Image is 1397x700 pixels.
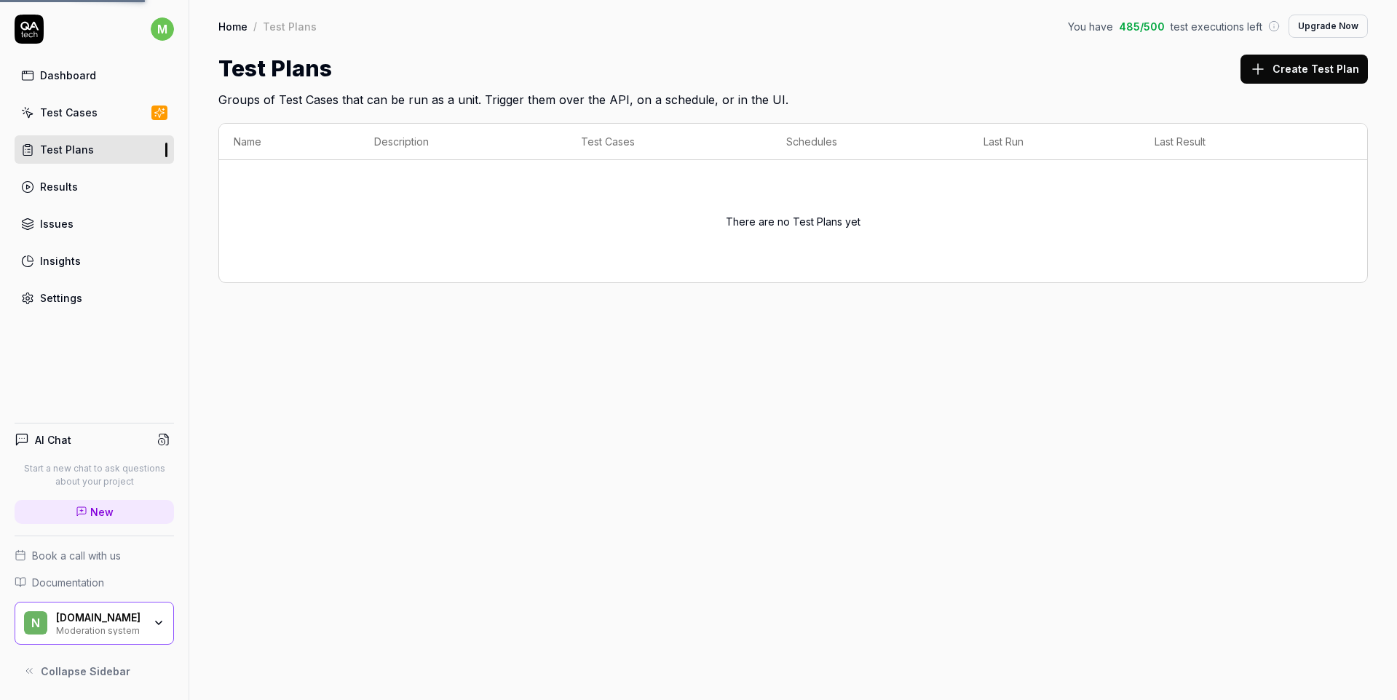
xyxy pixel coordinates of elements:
a: Test Cases [15,98,174,127]
button: m [151,15,174,44]
a: Home [218,19,248,33]
span: test executions left [1171,19,1262,34]
th: Last Result [1140,124,1338,160]
h1: Test Plans [218,52,332,85]
span: Book a call with us [32,548,121,563]
div: There are no Test Plans yet [234,169,1353,274]
div: Dashboard [40,68,96,83]
button: Collapse Sidebar [15,656,174,685]
button: Create Test Plan [1240,55,1368,84]
button: Upgrade Now [1289,15,1368,38]
p: Start a new chat to ask questions about your project [15,462,174,488]
th: Description [360,124,566,160]
h4: AI Chat [35,432,71,448]
a: Insights [15,247,174,275]
th: Last Run [969,124,1140,160]
a: Test Plans [15,135,174,164]
span: You have [1068,19,1113,34]
div: Test Plans [40,142,94,157]
span: Documentation [32,575,104,590]
span: 485 / 500 [1119,19,1165,34]
div: Results [40,179,78,194]
div: NEG.BG [56,611,143,624]
div: Test Cases [40,105,98,120]
a: Issues [15,210,174,238]
a: Documentation [15,575,174,590]
th: Test Cases [566,124,772,160]
div: Insights [40,253,81,269]
a: New [15,500,174,524]
div: Moderation system [56,624,143,635]
a: Settings [15,284,174,312]
h2: Groups of Test Cases that can be run as a unit. Trigger them over the API, on a schedule, or in t... [218,85,1368,108]
th: Name [219,124,360,160]
div: Issues [40,216,74,231]
span: m [151,17,174,41]
th: Schedules [772,124,970,160]
div: / [253,19,257,33]
a: Dashboard [15,61,174,90]
span: N [24,611,47,635]
span: New [90,504,114,520]
div: Test Plans [263,19,317,33]
span: Collapse Sidebar [41,664,130,679]
a: Book a call with us [15,548,174,563]
div: Settings [40,290,82,306]
a: Results [15,172,174,201]
button: N[DOMAIN_NAME]Moderation system [15,602,174,645]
